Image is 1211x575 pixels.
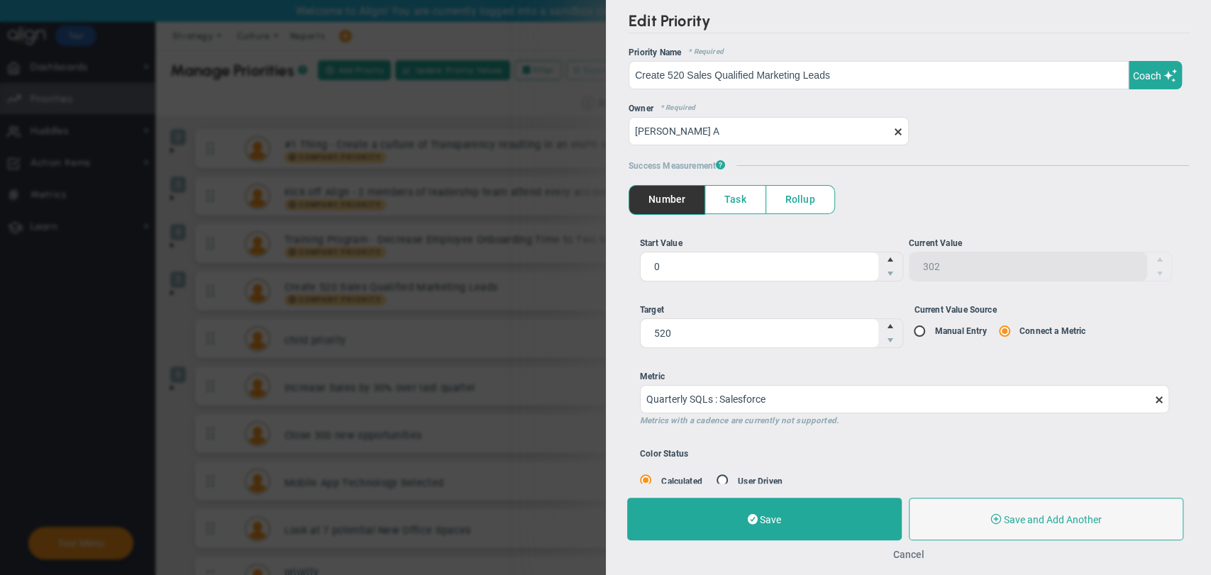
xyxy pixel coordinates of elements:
[661,476,702,486] label: Calculated
[759,514,780,525] span: Save
[1019,326,1085,336] label: Connect a Metric
[704,186,765,213] span: Task
[878,319,902,333] span: Increase value
[1169,393,1180,405] span: clear
[639,370,1169,384] div: Metric
[934,326,986,336] label: Manual Entry
[639,415,838,425] span: Metrics with a cadence are currently not supported.
[639,303,902,317] div: Target
[738,476,783,486] label: User Driven
[878,333,902,347] span: Decrease value
[681,48,724,57] span: * Required
[878,267,902,281] span: Decrease value
[639,385,1169,413] input: Metric Metrics with a cadence are currently not supported.
[629,186,704,213] span: Number
[1132,70,1161,82] span: Coach
[640,319,878,347] input: Target
[908,124,919,138] span: clear
[892,549,924,560] button: Cancel
[627,498,902,540] button: Save
[629,11,1189,33] h2: Edit Priority
[629,48,1189,57] div: Priority Name
[908,498,1183,540] button: Save and Add Another
[765,186,834,213] span: Rollup
[629,160,725,171] span: Success Measurement
[629,104,1189,113] div: Owner
[1003,514,1101,525] span: Save and Add Another
[914,303,1177,317] div: Current Value Source
[629,117,909,145] input: Search or Invite Team Members
[653,104,695,113] span: * Required
[1128,61,1181,89] button: Coach
[640,449,969,459] div: Color Status
[908,237,1171,250] div: Current Value
[878,252,902,267] span: Increase value
[640,252,878,281] input: Start Value
[639,237,902,250] div: Start Value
